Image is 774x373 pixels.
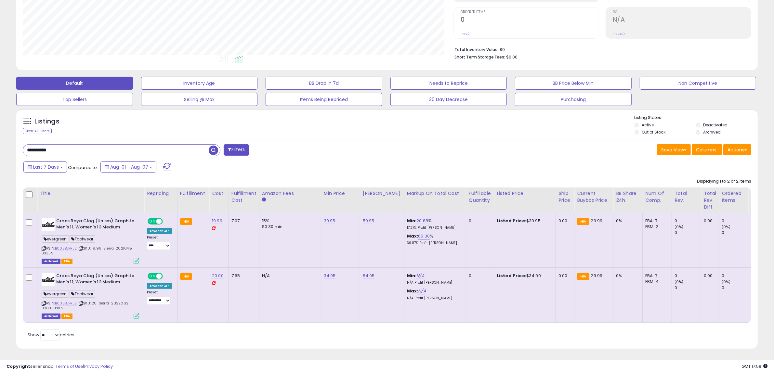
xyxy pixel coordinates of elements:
[741,363,767,369] span: 2025-08-15 17:59 GMT
[469,218,489,224] div: 0
[416,218,428,224] a: 20.88
[141,77,258,90] button: Inventory Age
[454,45,746,53] li: $0
[645,224,667,230] div: FBM: 2
[231,218,254,224] div: 7.07
[591,218,603,224] span: 29.99
[262,190,318,197] div: Amazon Fees
[141,93,258,106] button: Selling @ Max
[55,301,77,306] a: B003BLPRL2
[642,122,654,128] label: Active
[497,190,553,197] div: Listed Price
[42,314,60,319] span: Listings that have been deleted from Seller Central
[723,144,751,155] button: Actions
[469,273,489,279] div: 0
[642,129,665,135] label: Out of Stock
[84,363,113,369] a: Privacy Policy
[262,197,266,203] small: Amazon Fees.
[390,93,507,106] button: 30 Day Decrease
[675,230,701,236] div: 0
[363,218,374,224] a: 59.95
[61,259,72,264] span: FBA
[147,190,175,197] div: Repricing
[42,301,131,310] span: | SKU: 20-Sierra-20220621-B003BLPRL2-5
[212,273,224,279] a: 20.00
[616,273,637,279] div: 0%
[697,178,751,185] div: Displaying 1 to 2 of 2 items
[262,273,316,279] div: N/A
[751,273,772,279] div: N/A
[657,144,691,155] button: Save View
[515,93,632,106] button: Purchasing
[613,10,751,14] span: ROI
[454,54,505,60] b: Short Term Storage Fees:
[645,273,667,279] div: FBA: 7
[147,283,172,289] div: Amazon AI *
[42,273,139,318] div: ASIN:
[162,219,172,224] span: OFF
[722,273,748,279] div: 0
[23,128,52,134] div: Clear All Filters
[497,273,526,279] b: Listed Price:
[42,218,55,231] img: 41kVoeWDGkL._SL40_.jpg
[148,219,156,224] span: ON
[558,273,569,279] div: 0.00
[645,218,667,224] div: FBA: 7
[16,77,133,90] button: Default
[42,218,139,263] div: ASIN:
[56,218,135,232] b: Crocs Baya Clog (Unisex) Graphite Men's 11, Women's 13 Medium
[7,364,113,370] div: seller snap | |
[751,218,772,224] div: N/A
[231,190,256,204] div: Fulfillment Cost
[704,273,714,279] div: 0.00
[407,280,461,285] p: N/A Profit [PERSON_NAME]
[70,290,95,298] span: Footwear
[577,190,610,204] div: Current Buybox Price
[363,273,375,279] a: 54.95
[497,218,551,224] div: $39.95
[407,241,461,245] p: 39.87% Profit [PERSON_NAME]
[266,77,382,90] button: BB Drop in 7d
[675,190,698,204] div: Total Rev.
[722,218,748,224] div: 0
[675,279,684,284] small: (0%)
[675,218,701,224] div: 0
[68,164,98,171] span: Compared to:
[231,273,254,279] div: 7.65
[324,190,357,197] div: Min Price
[407,218,417,224] b: Min:
[645,190,669,204] div: Num of Comp.
[61,314,72,319] span: FBA
[180,218,192,225] small: FBA
[418,288,426,294] a: N/A
[722,285,748,291] div: 0
[469,190,491,204] div: Fulfillable Quantity
[407,190,463,197] div: Markup on Total Cost
[613,32,625,36] small: Prev: N/A
[212,190,226,197] div: Cost
[56,363,83,369] a: Terms of Use
[56,273,135,287] b: Crocs Baya Clog (Unisex) Graphite Men's 11, Women's 13 Medium
[324,218,335,224] a: 39.95
[461,16,599,25] h2: 0
[407,225,461,230] p: 17.27% Profit [PERSON_NAME]
[558,190,571,204] div: Ship Price
[262,224,316,230] div: $0.30 min
[696,147,716,153] span: Columns
[16,93,133,106] button: Top Sellers
[497,273,551,279] div: $34.99
[212,218,222,224] a: 19.99
[577,218,589,225] small: FBA
[34,117,59,126] h5: Listings
[42,259,60,264] span: Listings that have been deleted from Seller Central
[577,273,589,280] small: FBA
[407,296,461,301] p: N/A Profit [PERSON_NAME]
[416,273,424,279] a: N/A
[162,274,172,279] span: OFF
[55,246,77,251] a: B003BLPRL2
[461,32,470,36] small: Prev: 0
[613,16,751,25] h2: N/A
[147,290,172,305] div: Preset:
[262,218,316,224] div: 15%
[640,77,756,90] button: Non Competitive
